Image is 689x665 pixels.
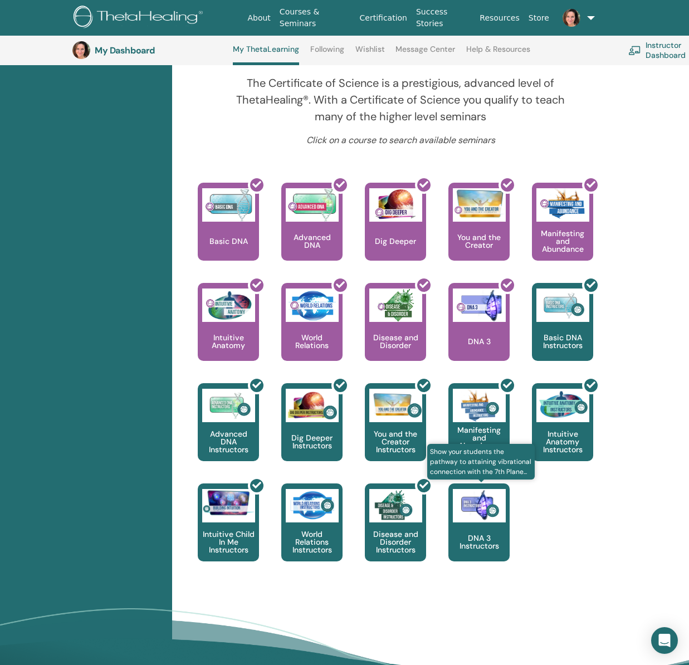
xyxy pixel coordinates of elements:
[453,489,506,522] img: DNA 3 Instructors
[275,2,355,34] a: Courses & Seminars
[365,430,426,453] p: You and the Creator Instructors
[536,188,589,222] img: Manifesting and Abundance
[202,188,255,222] img: Basic DNA
[198,430,259,453] p: Advanced DNA Instructors
[651,627,678,654] div: Open Intercom Messenger
[281,383,343,483] a: Dig Deeper Instructors Dig Deeper Instructors
[365,334,426,349] p: Disease and Disorder
[286,489,339,522] img: World Relations Instructors
[427,444,535,480] span: Show your students the pathway to attaining vibrational connection with the 7th Plane...
[453,389,506,422] img: Manifesting and Abundance Instructors
[453,188,506,219] img: You and the Creator
[532,183,593,283] a: Manifesting and Abundance Manifesting and Abundance
[233,45,299,65] a: My ThetaLearning
[395,45,455,62] a: Message Center
[370,237,421,245] p: Dig Deeper
[532,383,593,483] a: Intuitive Anatomy Instructors Intuitive Anatomy Instructors
[628,46,641,55] img: chalkboard-teacher.svg
[532,430,593,453] p: Intuitive Anatomy Instructors
[448,233,510,249] p: You and the Creator
[369,389,422,422] img: You and the Creator Instructors
[536,289,589,322] img: Basic DNA Instructors
[369,188,422,222] img: Dig Deeper
[355,45,385,62] a: Wishlist
[286,289,339,322] img: World Relations
[281,530,343,554] p: World Relations Instructors
[281,434,343,449] p: Dig Deeper Instructors
[365,483,426,584] a: Disease and Disorder Instructors Disease and Disorder Instructors
[198,530,259,554] p: Intuitive Child In Me Instructors
[448,283,510,383] a: DNA 3 DNA 3
[281,283,343,383] a: World Relations World Relations
[281,183,343,283] a: Advanced DNA Advanced DNA
[198,483,259,584] a: Intuitive Child In Me Instructors Intuitive Child In Me Instructors
[536,389,589,422] img: Intuitive Anatomy Instructors
[281,334,343,349] p: World Relations
[532,334,593,349] p: Basic DNA Instructors
[448,483,510,584] a: Show your students the pathway to attaining vibrational connection with the 7th Plane... DNA 3 In...
[466,45,530,62] a: Help & Resources
[72,41,90,59] img: default.png
[202,289,255,322] img: Intuitive Anatomy
[95,45,206,56] h3: My Dashboard
[74,6,207,31] img: logo.png
[532,229,593,253] p: Manifesting and Abundance
[448,426,510,457] p: Manifesting and Abundance Instructors
[369,489,422,522] img: Disease and Disorder Instructors
[448,534,510,550] p: DNA 3 Instructors
[228,75,573,125] p: The Certificate of Science is a prestigious, advanced level of ThetaHealing®. With a Certificate ...
[475,8,524,28] a: Resources
[355,8,412,28] a: Certification
[412,2,475,34] a: Success Stories
[281,483,343,584] a: World Relations Instructors World Relations Instructors
[369,289,422,322] img: Disease and Disorder
[228,134,573,147] p: Click on a course to search available seminars
[310,45,344,62] a: Following
[365,383,426,483] a: You and the Creator Instructors You and the Creator Instructors
[453,289,506,322] img: DNA 3
[281,233,343,249] p: Advanced DNA
[524,8,554,28] a: Store
[365,283,426,383] a: Disease and Disorder Disease and Disorder
[563,9,580,27] img: default.png
[365,530,426,554] p: Disease and Disorder Instructors
[243,8,275,28] a: About
[294,45,507,71] h2: Certificate of Science
[198,183,259,283] a: Basic DNA Basic DNA
[286,389,339,422] img: Dig Deeper Instructors
[448,383,510,483] a: Manifesting and Abundance Instructors Manifesting and Abundance Instructors
[198,334,259,349] p: Intuitive Anatomy
[365,183,426,283] a: Dig Deeper Dig Deeper
[202,389,255,422] img: Advanced DNA Instructors
[286,188,339,222] img: Advanced DNA
[532,283,593,383] a: Basic DNA Instructors Basic DNA Instructors
[198,283,259,383] a: Intuitive Anatomy Intuitive Anatomy
[202,489,255,516] img: Intuitive Child In Me Instructors
[448,183,510,283] a: You and the Creator You and the Creator
[198,383,259,483] a: Advanced DNA Instructors Advanced DNA Instructors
